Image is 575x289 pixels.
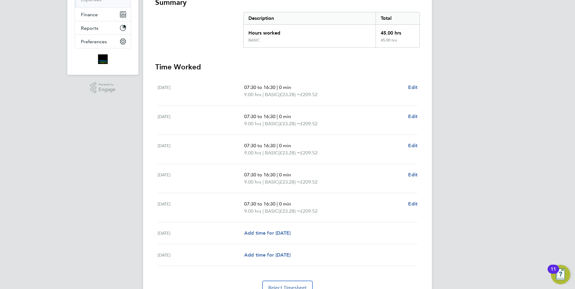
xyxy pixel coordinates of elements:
[158,142,244,157] div: [DATE]
[265,149,278,157] span: BASIC
[551,265,570,284] button: Open Resource Center, 11 new notifications
[278,208,300,214] span: (£23.28) =
[99,87,115,92] span: Engage
[376,12,420,24] div: Total
[279,114,291,119] span: 0 min
[244,201,275,207] span: 07:30 to 16:30
[244,230,291,236] span: Add time for [DATE]
[279,143,291,148] span: 0 min
[158,84,244,98] div: [DATE]
[263,208,264,214] span: |
[408,171,417,178] a: Edit
[81,39,107,44] span: Preferences
[279,84,291,90] span: 0 min
[277,114,278,119] span: |
[265,208,278,215] span: BASIC
[90,82,116,93] a: Powered byEngage
[158,113,244,127] div: [DATE]
[408,84,417,91] a: Edit
[244,84,275,90] span: 07:30 to 16:30
[81,25,98,31] span: Reports
[408,143,417,148] span: Edit
[278,92,300,97] span: (£23.28) =
[408,172,417,178] span: Edit
[244,252,291,258] span: Add time for [DATE]
[300,179,318,185] span: £209.52
[158,251,244,259] div: [DATE]
[244,179,261,185] span: 9.00 hrs
[244,114,275,119] span: 07:30 to 16:30
[158,200,244,215] div: [DATE]
[158,230,244,237] div: [DATE]
[278,121,300,126] span: (£23.28) =
[248,38,260,43] div: BASIC
[551,269,556,277] div: 11
[263,179,264,185] span: |
[300,92,318,97] span: £209.52
[155,62,420,72] h3: Time Worked
[244,92,261,97] span: 9.00 hrs
[75,21,131,35] button: Reports
[243,12,420,48] div: Summary
[81,12,98,17] span: Finance
[277,201,278,207] span: |
[408,84,417,90] span: Edit
[244,230,291,237] a: Add time for [DATE]
[244,251,291,259] a: Add time for [DATE]
[75,8,131,21] button: Finance
[265,120,278,127] span: BASIC
[244,143,275,148] span: 07:30 to 16:30
[158,171,244,186] div: [DATE]
[408,201,417,207] span: Edit
[244,12,376,24] div: Description
[278,150,300,156] span: (£23.28) =
[265,91,278,98] span: BASIC
[277,84,278,90] span: |
[279,201,291,207] span: 0 min
[300,208,318,214] span: £209.52
[244,150,261,156] span: 9.00 hrs
[408,200,417,208] a: Edit
[98,54,108,64] img: bromak-logo-retina.png
[75,54,131,64] a: Go to home page
[244,25,376,38] div: Hours worked
[244,172,275,178] span: 07:30 to 16:30
[300,121,318,126] span: £209.52
[300,150,318,156] span: £209.52
[277,172,278,178] span: |
[376,25,420,38] div: 45.00 hrs
[278,179,300,185] span: (£23.28) =
[277,143,278,148] span: |
[75,35,131,48] button: Preferences
[408,142,417,149] a: Edit
[263,150,264,156] span: |
[244,208,261,214] span: 9.00 hrs
[99,82,115,87] span: Powered by
[263,121,264,126] span: |
[408,113,417,120] a: Edit
[263,92,264,97] span: |
[376,38,420,47] div: 45.00 hrs
[279,172,291,178] span: 0 min
[244,121,261,126] span: 9.00 hrs
[265,178,278,186] span: BASIC
[408,114,417,119] span: Edit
